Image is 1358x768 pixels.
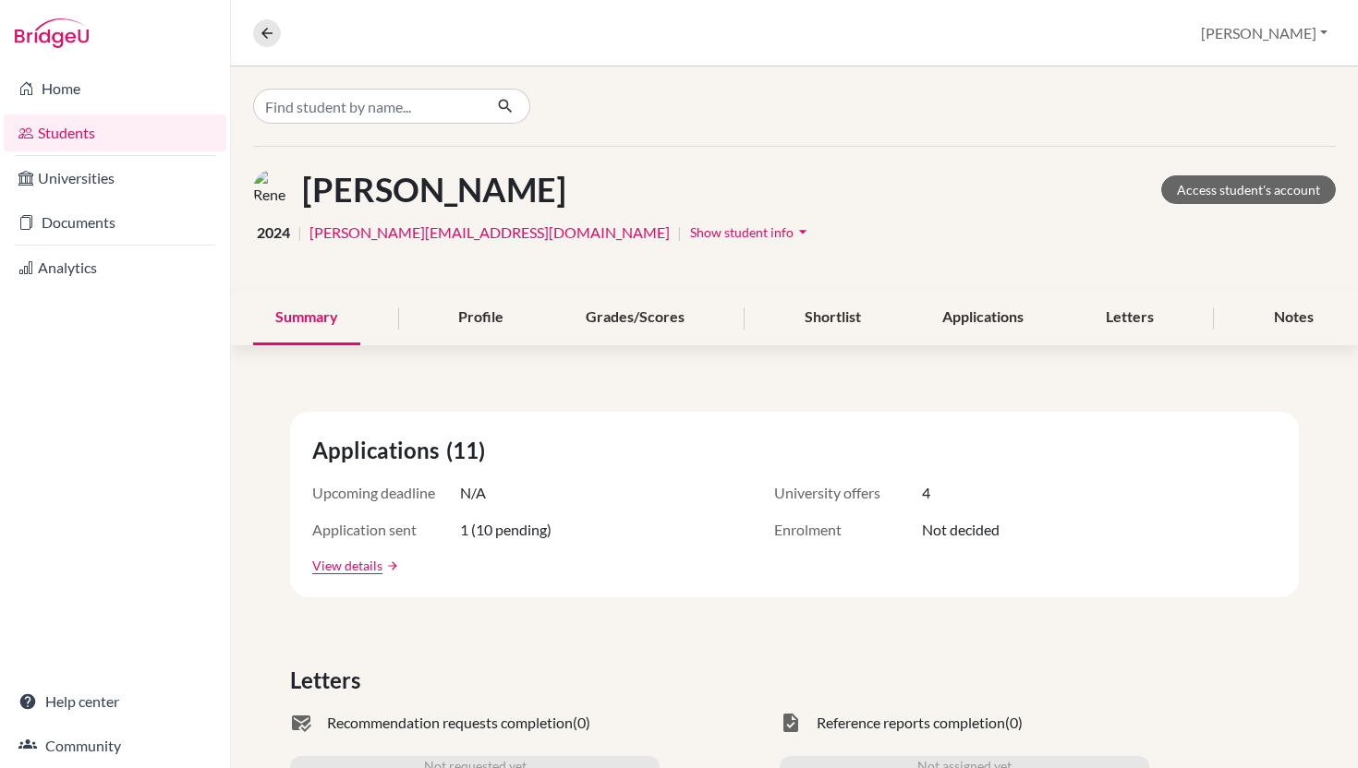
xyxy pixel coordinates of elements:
[774,519,922,541] span: Enrolment
[4,114,226,151] a: Students
[689,218,813,246] button: Show student infoarrow_drop_down
[4,70,226,107] a: Home
[312,556,382,575] a: View details
[460,482,486,504] span: N/A
[774,482,922,504] span: University offers
[1161,175,1336,204] a: Access student's account
[257,222,290,244] span: 2024
[922,482,930,504] span: 4
[382,559,399,572] a: arrow_forward
[1084,291,1176,345] div: Letters
[312,434,446,467] span: Applications
[446,434,492,467] span: (11)
[253,169,295,210] img: Rene Essel's avatar
[817,712,1005,734] span: Reference reports completion
[302,170,566,210] h1: [PERSON_NAME]
[15,18,89,48] img: Bridge-U
[4,160,226,197] a: Universities
[4,204,226,241] a: Documents
[436,291,526,345] div: Profile
[794,222,812,241] i: arrow_drop_down
[920,291,1046,345] div: Applications
[4,727,226,764] a: Community
[312,482,460,504] span: Upcoming deadline
[290,664,368,697] span: Letters
[309,222,670,244] a: [PERSON_NAME][EMAIL_ADDRESS][DOMAIN_NAME]
[4,683,226,720] a: Help center
[922,519,1000,541] span: Not decided
[782,291,883,345] div: Shortlist
[677,222,682,244] span: |
[690,224,794,240] span: Show student info
[253,291,360,345] div: Summary
[290,712,312,734] span: mark_email_read
[297,222,302,244] span: |
[253,89,482,124] input: Find student by name...
[1005,712,1023,734] span: (0)
[312,519,460,541] span: Application sent
[460,519,552,541] span: 1 (10 pending)
[1252,291,1336,345] div: Notes
[4,249,226,286] a: Analytics
[573,712,590,734] span: (0)
[1193,16,1336,51] button: [PERSON_NAME]
[564,291,707,345] div: Grades/Scores
[327,712,573,734] span: Recommendation requests completion
[780,712,802,734] span: task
